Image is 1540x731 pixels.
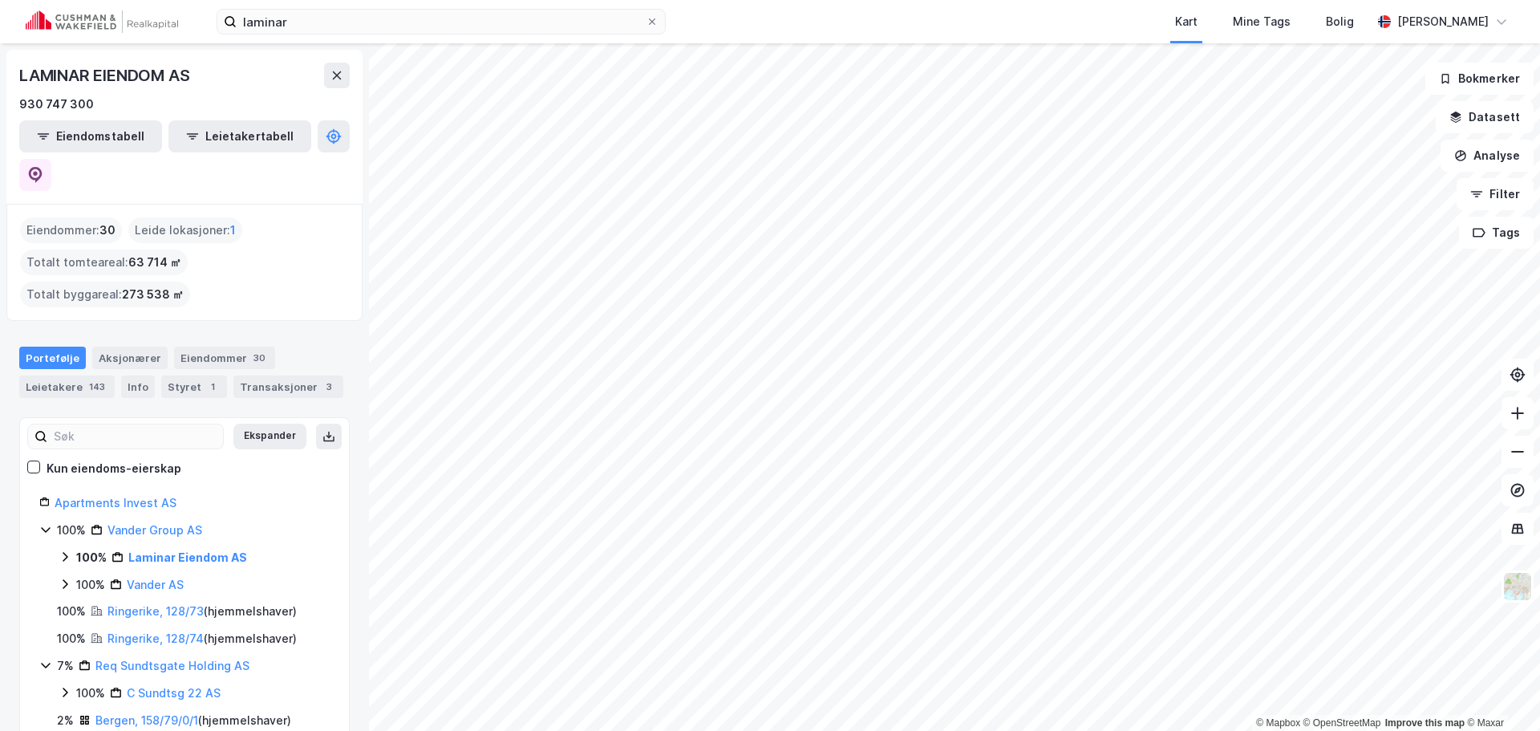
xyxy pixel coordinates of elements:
button: Datasett [1436,101,1534,133]
button: Analyse [1441,140,1534,172]
a: Improve this map [1385,717,1465,729]
div: Portefølje [19,347,86,369]
div: 30 [250,350,269,366]
input: Søk på adresse, matrikkel, gårdeiere, leietakere eller personer [237,10,646,34]
button: Filter [1457,178,1534,210]
a: Ringerike, 128/74 [107,632,204,645]
div: 3 [321,379,337,395]
div: Transaksjoner [233,376,343,398]
div: LAMINAR EIENDOM AS [19,63,192,88]
a: Ringerike, 128/73 [107,604,204,618]
span: 1 [230,221,236,240]
div: Kontrollprogram for chat [1460,654,1540,731]
div: Leietakere [19,376,115,398]
button: Bokmerker [1425,63,1534,95]
div: ( hjemmelshaver ) [95,711,291,730]
a: Vander AS [127,578,184,591]
a: Mapbox [1256,717,1300,729]
div: Styret [161,376,227,398]
button: Ekspander [233,424,306,449]
a: OpenStreetMap [1303,717,1381,729]
div: Totalt byggareal : [20,282,190,307]
button: Tags [1459,217,1534,249]
div: Eiendommer : [20,217,122,243]
div: Kun eiendoms-eierskap [47,459,181,478]
div: Kart [1175,12,1198,31]
span: 63 714 ㎡ [128,253,181,272]
span: 30 [99,221,115,240]
div: Eiendommer [174,347,275,369]
button: Eiendomstabell [19,120,162,152]
div: 143 [86,379,108,395]
input: Søk [47,424,223,449]
a: Req Sundtsgate Holding AS [95,659,249,672]
a: Bergen, 158/79/0/1 [95,713,198,727]
div: 100% [76,684,105,703]
div: ( hjemmelshaver ) [107,602,297,621]
div: Leide lokasjoner : [128,217,242,243]
div: Info [121,376,155,398]
div: 100% [57,629,86,648]
div: 100% [57,521,86,540]
a: Vander Group AS [107,523,202,537]
a: Laminar Eiendom AS [128,550,247,564]
a: C Sundtsg 22 AS [127,686,221,700]
div: 2% [57,711,74,730]
img: cushman-wakefield-realkapital-logo.202ea83816669bd177139c58696a8fa1.svg [26,10,178,33]
button: Leietakertabell [168,120,311,152]
iframe: Chat Widget [1460,654,1540,731]
div: [PERSON_NAME] [1397,12,1489,31]
img: Z [1502,571,1533,602]
a: Apartments Invest AS [55,496,176,510]
div: 7% [57,656,74,676]
div: Bolig [1326,12,1354,31]
span: 273 538 ㎡ [122,285,184,304]
div: 1 [205,379,221,395]
div: Mine Tags [1233,12,1291,31]
div: 100% [76,575,105,595]
div: 100% [57,602,86,621]
div: 930 747 300 [19,95,94,114]
div: Aksjonærer [92,347,168,369]
div: ( hjemmelshaver ) [107,629,297,648]
div: 100% [76,548,107,567]
div: Totalt tomteareal : [20,250,188,275]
